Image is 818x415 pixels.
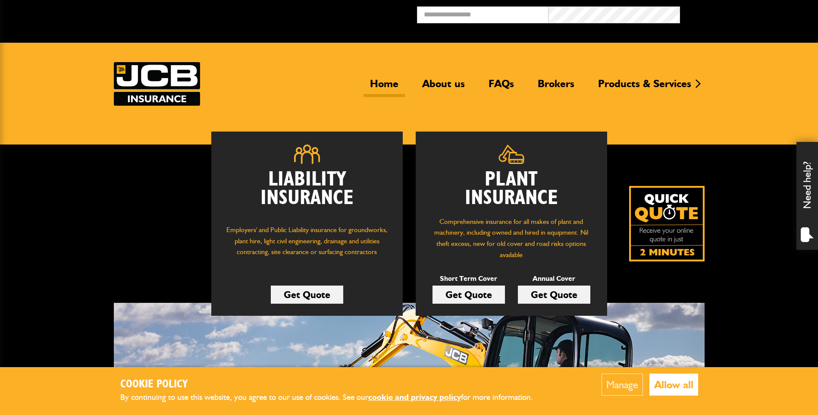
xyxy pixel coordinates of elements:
a: About us [416,77,471,97]
p: By continuing to use this website, you agree to our use of cookies. See our for more information. [120,391,547,404]
a: Get your insurance quote isn just 2-minutes [629,186,705,261]
a: FAQs [482,77,520,97]
a: Home [364,77,405,97]
button: Allow all [649,374,698,396]
h2: Cookie Policy [120,378,547,391]
a: Get Quote [271,286,343,304]
a: Products & Services [592,77,698,97]
div: Need help? [796,142,818,250]
p: Short Term Cover [433,273,505,284]
a: JCB Insurance Services [114,62,200,106]
p: Annual Cover [518,273,590,284]
a: cookie and privacy policy [368,392,461,402]
h2: Liability Insurance [224,170,390,216]
button: Broker Login [680,6,812,20]
a: Brokers [531,77,581,97]
img: Quick Quote [629,186,705,261]
p: Employers' and Public Liability insurance for groundworks, plant hire, light civil engineering, d... [224,224,390,266]
a: Get Quote [518,286,590,304]
img: JCB Insurance Services logo [114,62,200,106]
a: Get Quote [433,286,505,304]
button: Manage [602,374,643,396]
h2: Plant Insurance [429,170,594,207]
p: Comprehensive insurance for all makes of plant and machinery, including owned and hired in equipm... [429,216,594,260]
